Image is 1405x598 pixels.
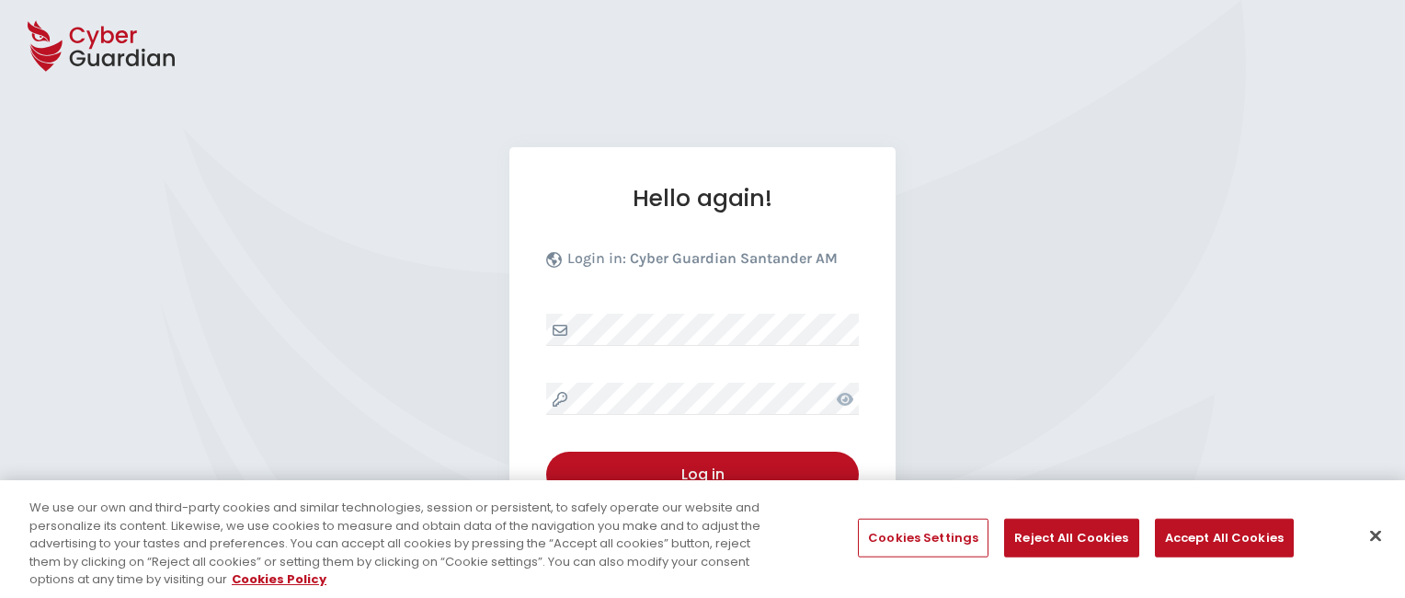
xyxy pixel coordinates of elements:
[1155,519,1294,558] button: Accept All Cookies
[546,184,859,213] h1: Hello again!
[232,570,326,588] a: More information about your privacy, opens in a new tab
[858,519,988,558] button: Cookies Settings, Opens the preference center dialog
[567,249,838,277] p: Login in:
[1355,516,1396,557] button: Close
[546,452,859,498] button: Log in
[630,249,838,267] b: Cyber Guardian Santander AM
[29,499,772,589] div: We use our own and third-party cookies and similar technologies, session or persistent, to safely...
[1004,519,1138,558] button: Reject All Cookies
[560,464,845,486] div: Log in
